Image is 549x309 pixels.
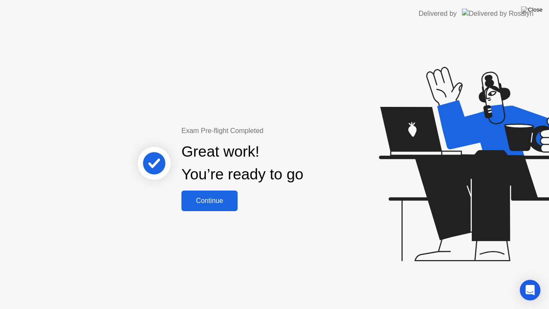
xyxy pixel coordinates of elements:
img: Close [521,6,543,13]
img: Delivered by Rosalyn [462,9,534,18]
div: Delivered by [419,9,457,19]
div: Exam Pre-flight Completed [181,126,359,136]
button: Continue [181,191,238,211]
div: Continue [184,197,235,205]
div: Great work! You’re ready to go [181,140,303,186]
div: Open Intercom Messenger [520,280,540,300]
